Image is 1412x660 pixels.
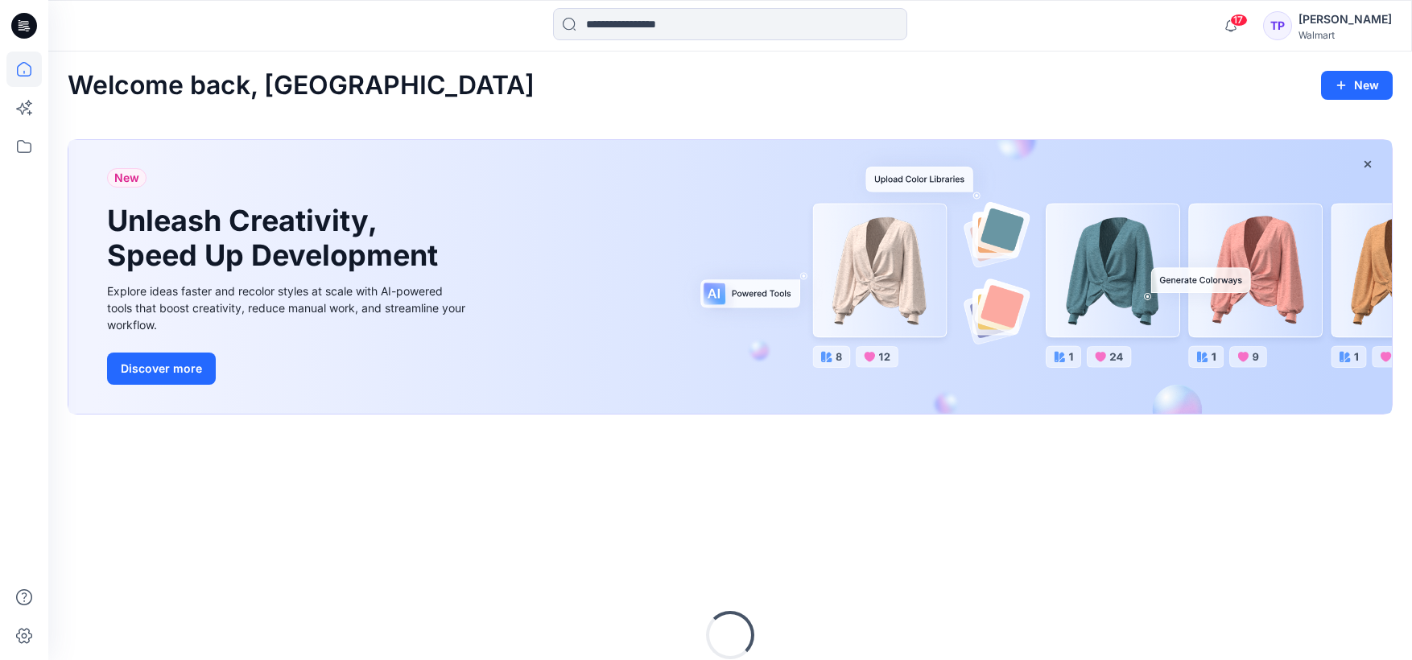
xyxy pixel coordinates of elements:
a: Discover more [107,353,469,385]
h1: Unleash Creativity, Speed Up Development [107,204,445,273]
h2: Welcome back, [GEOGRAPHIC_DATA] [68,71,535,101]
div: [PERSON_NAME] [1298,10,1392,29]
span: 17 [1230,14,1248,27]
div: TP [1263,11,1292,40]
button: Discover more [107,353,216,385]
div: Walmart [1298,29,1392,41]
span: New [114,168,139,188]
div: Explore ideas faster and recolor styles at scale with AI-powered tools that boost creativity, red... [107,283,469,333]
button: New [1321,71,1393,100]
